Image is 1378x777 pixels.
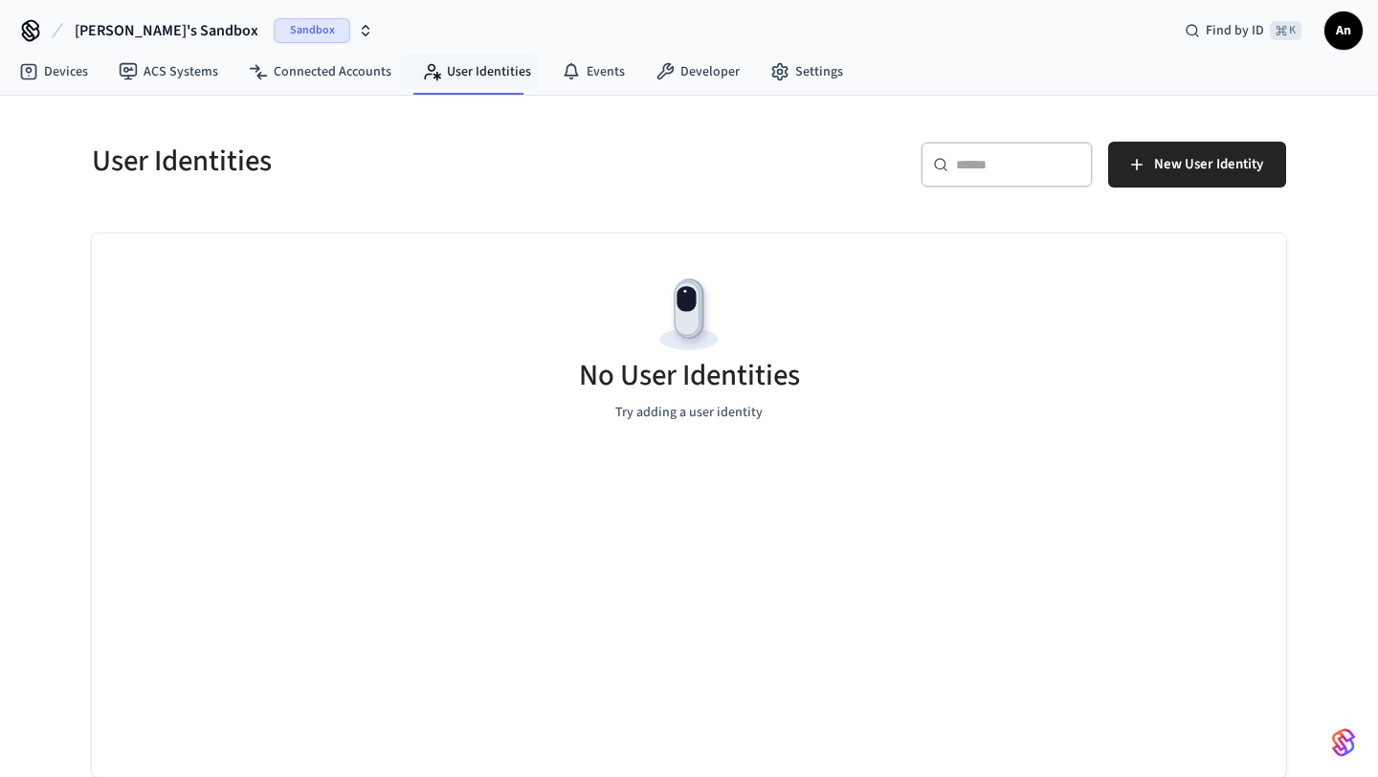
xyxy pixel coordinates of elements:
a: Devices [4,55,103,89]
span: Find by ID [1206,21,1264,40]
a: ACS Systems [103,55,233,89]
span: ⌘ K [1270,21,1301,40]
a: User Identities [407,55,546,89]
button: New User Identity [1108,142,1286,188]
button: An [1324,11,1363,50]
h5: No User Identities [579,356,800,395]
a: Settings [755,55,858,89]
img: SeamLogoGradient.69752ec5.svg [1332,727,1355,758]
p: Try adding a user identity [615,403,763,423]
div: Find by ID⌘ K [1169,13,1317,48]
span: [PERSON_NAME]'s Sandbox [75,19,258,42]
a: Events [546,55,640,89]
span: Sandbox [274,18,350,43]
span: An [1326,13,1361,48]
img: Devices Empty State [646,272,732,358]
a: Connected Accounts [233,55,407,89]
h5: User Identities [92,142,678,181]
a: Developer [640,55,755,89]
span: New User Identity [1154,152,1263,177]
